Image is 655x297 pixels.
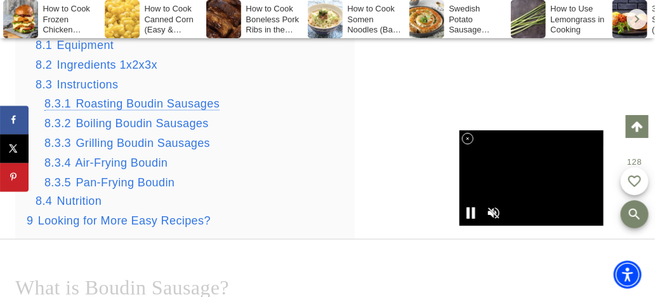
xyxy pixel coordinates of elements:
span: 8.1 [36,39,52,52]
img: svg+xml;base64,PHN2ZyB3aWR0aD0iMzIiIGhlaWdodD0iMzIiIHhtbG5zPSJodHRwOi8vd3d3LnczLm9yZy8yMDAwL3N2Zy... [11,201,27,217]
span: Boiling Boudin Sausages [76,117,208,130]
a: 8.3.1 Roasting Boudin Sausages [44,97,220,111]
a: Sponsored By[PERSON_NAME] [137,39,218,62]
a: 8.3.2 Boiling Boudin Sausages [44,117,209,130]
a: Lights up the night [8,225,127,235]
span: 8.3.2 [44,117,71,130]
a: 8.3 Instructions [36,78,118,91]
span: 9 [27,215,33,228]
span: Nutrition [57,195,102,208]
a: 8.1 Equipment [36,39,114,52]
span: 8.4 [36,195,52,208]
span: 8.3.5 [44,176,71,189]
iframe: Advertisement [20,240,635,297]
span: [PERSON_NAME] [147,52,218,62]
span: 8.3.1 [44,97,71,110]
span: Looking for More Easy Recipes? [38,215,211,228]
img: Don Julio [137,158,218,239]
img: Don Julio [137,6,169,38]
span: Pan-Frying Boudin [76,176,175,189]
span: 8.3.4 [44,156,71,169]
span: 8.2 [36,59,52,71]
span: 8.3.3 [44,137,71,149]
a: 8.4 Nutrition [36,195,102,208]
span: Air-Frying Boudin [75,156,168,169]
span: Grilling Boudin Sausages [76,137,210,149]
span: Ingredients 1x2x3x [57,59,157,71]
img: OBA_TRANS.png [178,1,190,10]
a: 8.2 Ingredients 1x2x3x [36,59,157,71]
a: 9 Looking for More Easy Recipes? [27,215,211,228]
span: Equipment [57,39,114,52]
a: 8.3.5 Pan-Frying Boudin [44,176,175,189]
iframe: Advertisement [460,130,604,226]
span: Roasting Boudin Sausages [76,97,220,110]
img: Don Julio [137,70,218,151]
div: Accessibility Menu [614,261,642,289]
span: 8.3 [36,78,52,91]
a: 8.3.3 Grilling Boudin Sausages [44,137,210,149]
a: 8.3.4 Air-Frying Boudin [44,156,168,169]
span: Instructions [57,78,119,91]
